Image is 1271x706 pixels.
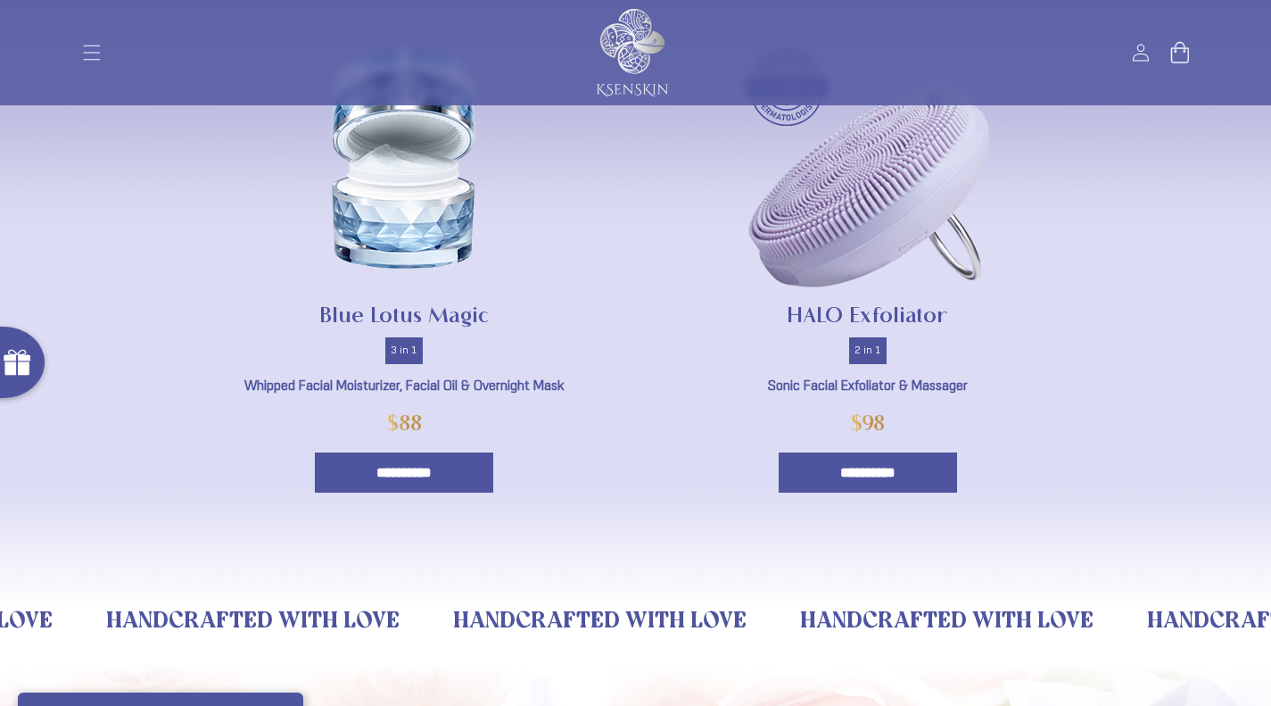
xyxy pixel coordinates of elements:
[203,302,605,329] h3: Blue Lotus Magic
[667,373,1069,399] p: Sonic Facial Exfoliator & Massager
[332,48,475,269] img: blt-23.png
[203,48,605,399] a: Blue Lotus Magic 3 in 1 Whipped Facial Moisturizer, Facial Oil & Overnight Mask
[426,609,773,635] li: Handcrafted with Love
[849,337,887,364] div: 2 in 1
[773,609,1120,635] li: Handcrafted with Love
[385,337,423,364] div: 3 in 1
[386,413,422,435] h4: $88
[203,373,605,399] p: Whipped Facial Moisturizer, Facial Oil & Overnight Mask
[667,302,1069,329] h3: HALO Exfoliator
[79,609,426,635] li: Handcrafted with Love
[746,48,989,287] img: efx.png
[597,9,668,96] img: KSENSKIN White Logo
[850,413,885,435] h4: $98
[667,48,1069,399] a: HALO Exfoliator 2 in 1 Sonic Facial Exfoliator & Massager
[72,33,111,72] summary: Menu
